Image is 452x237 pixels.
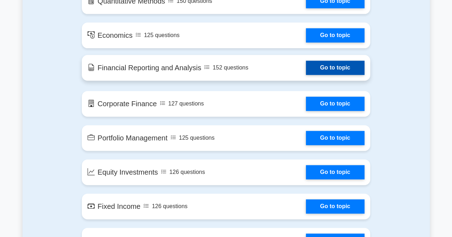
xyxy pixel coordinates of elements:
[306,97,364,111] a: Go to topic
[306,199,364,213] a: Go to topic
[306,165,364,179] a: Go to topic
[306,28,364,42] a: Go to topic
[306,61,364,75] a: Go to topic
[306,131,364,145] a: Go to topic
